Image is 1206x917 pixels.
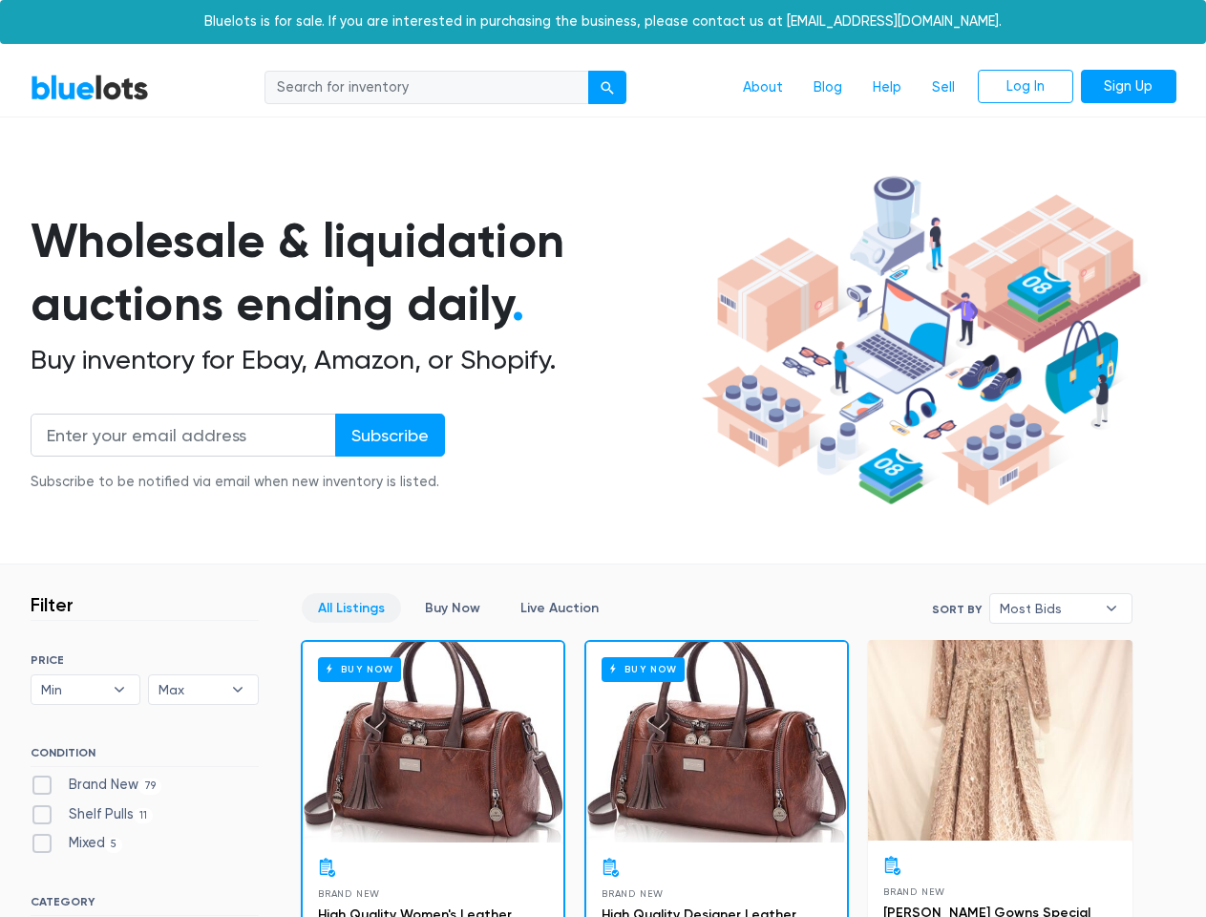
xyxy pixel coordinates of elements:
span: Most Bids [1000,594,1095,623]
a: Live Auction [504,593,615,623]
h6: CONDITION [31,746,259,767]
h6: CATEGORY [31,895,259,916]
a: Buy Now [586,642,847,842]
a: All Listings [302,593,401,623]
h1: Wholesale & liquidation auctions ending daily [31,209,695,336]
span: Brand New [602,888,664,899]
h6: Buy Now [602,657,685,681]
span: 79 [138,778,162,794]
a: Buy Now [409,593,497,623]
h2: Buy inventory for Ebay, Amazon, or Shopify. [31,344,695,376]
a: Log In [978,70,1073,104]
span: Max [159,675,222,704]
h6: Buy Now [318,657,401,681]
a: Help [857,70,917,106]
h3: Filter [31,593,74,616]
input: Search for inventory [264,71,589,105]
div: Subscribe to be notified via email when new inventory is listed. [31,472,445,493]
label: Brand New [31,775,162,796]
b: ▾ [218,675,258,704]
a: About [728,70,798,106]
input: Enter your email address [31,414,336,457]
h6: PRICE [31,653,259,667]
span: Min [41,675,104,704]
span: . [512,275,524,332]
img: hero-ee84e7d0318cb26816c560f6b4441b76977f77a177738b4e94f68c95b2b83dbb.png [695,167,1148,515]
b: ▾ [99,675,139,704]
a: Buy Now [303,642,563,842]
label: Mixed [31,833,123,854]
input: Subscribe [335,414,445,457]
label: Shelf Pulls [31,804,154,825]
span: 5 [105,838,123,853]
label: Sort By [932,601,982,618]
a: BlueLots [31,74,149,101]
span: Brand New [318,888,380,899]
b: ▾ [1091,594,1132,623]
a: Sign Up [1081,70,1176,104]
a: Blog [798,70,857,106]
span: 11 [134,808,154,823]
a: Sell [917,70,970,106]
span: Brand New [883,886,945,897]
